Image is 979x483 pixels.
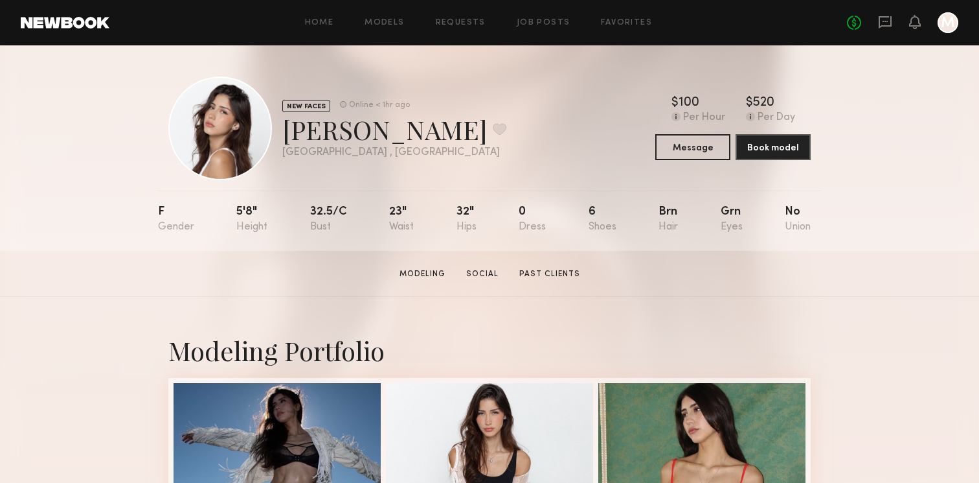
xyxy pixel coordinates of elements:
div: [PERSON_NAME] [282,112,506,147]
button: Message [655,134,730,160]
a: Home [305,19,334,27]
div: No [785,206,811,233]
div: 100 [679,97,699,110]
div: [GEOGRAPHIC_DATA] , [GEOGRAPHIC_DATA] [282,147,506,158]
div: Modeling Portfolio [168,333,811,368]
div: 0 [519,206,546,233]
div: 23" [389,206,414,233]
a: Social [461,268,504,280]
div: $ [671,97,679,110]
div: Per Day [758,112,795,124]
a: Requests [436,19,486,27]
a: Modeling [394,268,451,280]
div: 520 [753,97,774,110]
div: 32.5/c [310,206,347,233]
div: 5'8" [236,206,267,233]
div: F [158,206,194,233]
button: Book model [736,134,811,160]
div: 6 [589,206,616,233]
div: Grn [721,206,743,233]
div: Per Hour [683,112,725,124]
div: $ [746,97,753,110]
div: NEW FACES [282,100,330,112]
div: Online < 1hr ago [349,101,410,110]
a: Past Clients [514,268,585,280]
a: Job Posts [517,19,570,27]
a: M [938,12,958,33]
a: Models [365,19,404,27]
div: Brn [658,206,678,233]
div: 32" [456,206,477,233]
a: Favorites [601,19,652,27]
